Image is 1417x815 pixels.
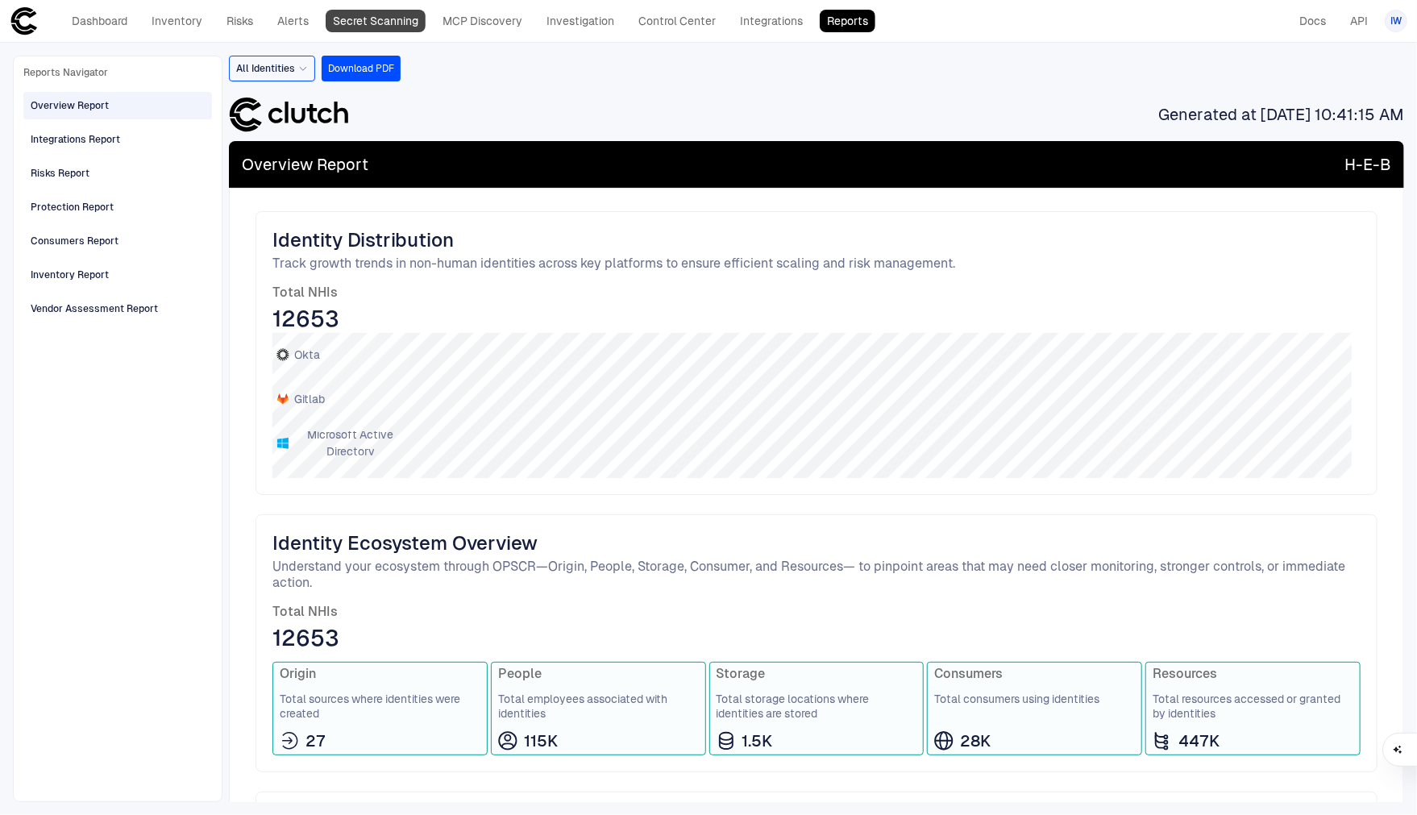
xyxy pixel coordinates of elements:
span: 1.5K [742,730,773,751]
span: 27 [305,730,326,751]
a: Dashboard [64,10,135,32]
div: Inventory Report [31,268,109,282]
span: Total sources where identities were created [280,692,480,721]
a: Integrations [733,10,810,32]
div: Risks Report [31,166,89,181]
a: Inventory [144,10,210,32]
a: MCP Discovery [435,10,530,32]
span: 12653 [272,304,1361,333]
span: 12653 [272,623,1361,652]
div: Integrations Report [31,132,120,147]
span: Resources [1153,666,1353,682]
button: IW [1385,10,1407,32]
span: 447K [1178,730,1220,751]
div: Protection Report [31,200,114,214]
button: Download PDF [322,56,401,81]
span: Total employees associated with identities [498,692,699,721]
span: Total resources accessed or granted by identities [1153,692,1353,721]
a: Risks [219,10,260,32]
span: IW [1390,15,1402,27]
a: Reports [820,10,875,32]
div: Vendor Assessment Report [31,301,158,316]
span: Total NHIs [272,604,1361,620]
span: 28K [960,730,991,751]
span: 115K [524,730,558,751]
span: Total storage locations where identities are stored [717,692,917,721]
span: People [498,666,699,682]
span: H-E-B [1344,154,1391,175]
a: Investigation [539,10,621,32]
span: Total consumers using identities [934,692,1135,706]
div: Consumers Report [31,234,118,248]
span: Generated at [DATE] 10:41:15 AM [1158,104,1404,125]
a: API [1343,10,1375,32]
span: Overview Report [242,154,368,175]
span: Identity Ecosystem Overview [272,531,1361,555]
a: Alerts [270,10,316,32]
span: Origin [280,666,480,682]
span: All Identities [236,62,295,75]
a: Control Center [631,10,723,32]
span: Consumers [934,666,1135,682]
span: Total NHIs [272,285,1361,301]
span: Understand your ecosystem through OPSCR—Origin, People, Storage, Consumer, and Resources— to pinp... [272,559,1361,591]
span: Identity Distribution [272,228,1361,252]
span: Storage [717,666,917,682]
a: Secret Scanning [326,10,426,32]
a: Docs [1292,10,1333,32]
span: Reports Navigator [23,66,108,79]
span: Track growth trends in non-human identities across key platforms to ensure efficient scaling and ... [272,256,1361,272]
div: Overview Report [31,98,109,113]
